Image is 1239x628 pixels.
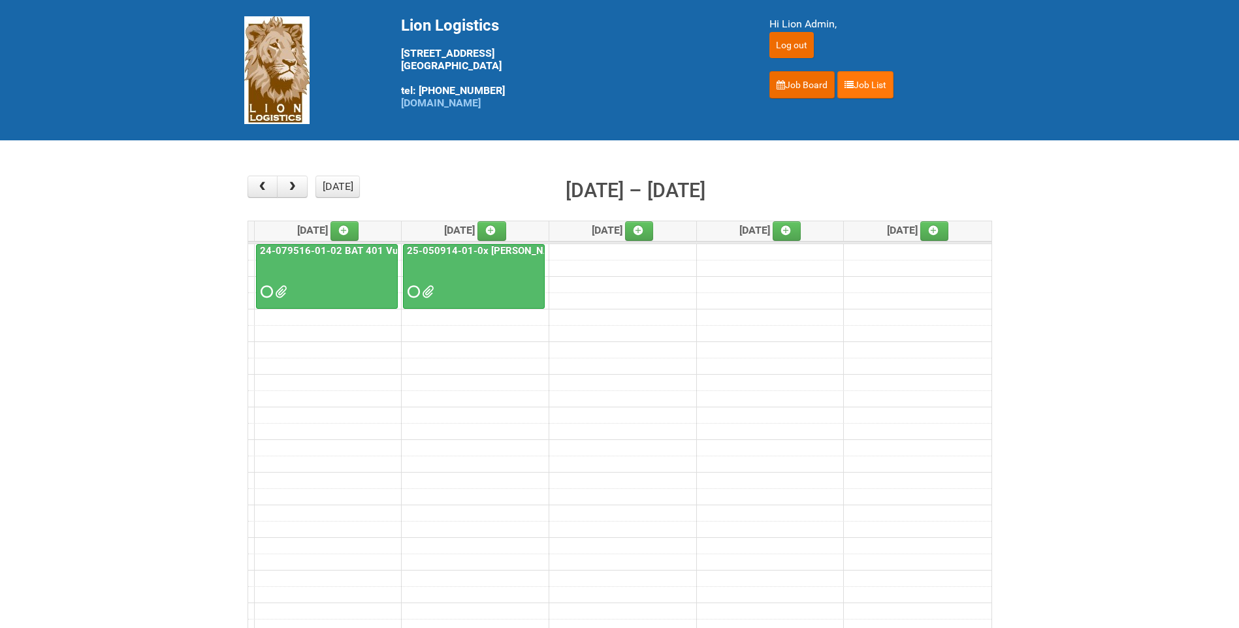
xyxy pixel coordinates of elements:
img: Lion Logistics [244,16,310,124]
a: Add an event [330,221,359,241]
a: 25-050914-01-0x [PERSON_NAME] C&U [404,245,591,257]
a: 24-079516-01-02 BAT 401 Vuse Box RCT [256,244,398,309]
a: Add an event [773,221,801,241]
span: 24-079516-01-02 MDN.xlsx 24-079516-01-02 JNF.DOC [275,287,284,296]
span: Lion Logistics [401,16,499,35]
span: MDN 25-050914-01.xlsx [422,287,431,296]
span: [DATE] [444,224,506,236]
div: [STREET_ADDRESS] [GEOGRAPHIC_DATA] tel: [PHONE_NUMBER] [401,16,737,109]
a: [DOMAIN_NAME] [401,97,481,109]
span: [DATE] [592,224,654,236]
span: Requested [408,287,417,296]
a: Add an event [625,221,654,241]
span: [DATE] [297,224,359,236]
a: Add an event [920,221,949,241]
a: 24-079516-01-02 BAT 401 Vuse Box RCT [257,245,452,257]
a: Lion Logistics [244,63,310,76]
a: 25-050914-01-0x [PERSON_NAME] C&U [403,244,545,309]
span: Requested [261,287,270,296]
span: [DATE] [887,224,949,236]
span: [DATE] [739,224,801,236]
a: Job List [837,71,893,99]
a: Job Board [769,71,835,99]
div: Hi Lion Admin, [769,16,995,32]
button: [DATE] [315,176,360,198]
h2: [DATE] – [DATE] [566,176,705,206]
input: Log out [769,32,814,58]
a: Add an event [477,221,506,241]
